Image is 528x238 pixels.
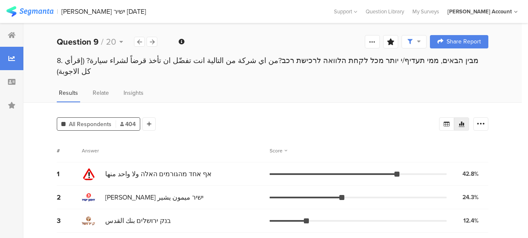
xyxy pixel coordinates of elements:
div: 24.3% [462,193,479,202]
span: 404 [120,120,136,129]
div: 3 [57,216,82,225]
img: segmanta logo [6,6,53,17]
div: 8. מבין הבאים, ממי תעדיף/י יותר מכל לקחת הלוואה לרכישת רכב?من اي شركة من التالية انت تفضّل ان تأخ... [57,55,488,77]
div: Answer [82,147,99,154]
span: 20 [106,35,116,48]
b: Question 9 [57,35,99,48]
div: 42.8% [462,170,479,178]
div: Score [270,147,287,154]
span: / [101,35,104,48]
div: # [57,147,82,154]
a: My Surveys [408,8,443,15]
span: Results [59,89,78,97]
span: Relate [93,89,109,97]
div: Support [334,5,357,18]
span: בנק ירושלים بنك القدس [105,216,171,225]
span: Share Report [447,39,481,45]
span: אף אחד מהגורמים האלה ولا واحد منها [105,169,212,179]
div: 1 [57,169,82,179]
span: Insights [124,89,144,97]
div: | [57,7,58,16]
div: 2 [57,192,82,202]
img: d3718dnoaommpf.cloudfront.net%2Fitem%2F94db8e206e18522045bf.png [82,191,95,204]
a: Question Library [361,8,408,15]
div: [PERSON_NAME] Account [447,8,512,15]
span: All Respondents [69,120,111,129]
div: [PERSON_NAME] ישיר [DATE] [61,8,146,15]
img: d3718dnoaommpf.cloudfront.net%2Fitem%2F8eeddd3411744f1904cc.png [82,167,95,181]
div: 12.4% [463,216,479,225]
span: [PERSON_NAME] ישיר ميمون يشير [105,192,204,202]
img: d3718dnoaommpf.cloudfront.net%2Fitem%2F664ba32996c60b850719.png [82,214,95,228]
